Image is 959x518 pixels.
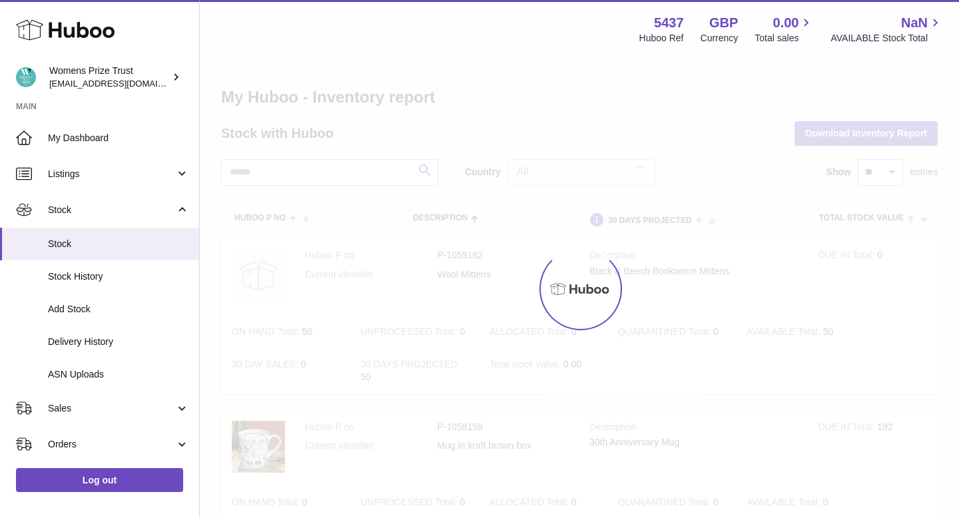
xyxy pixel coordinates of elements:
[48,270,189,283] span: Stock History
[48,303,189,316] span: Add Stock
[48,402,175,415] span: Sales
[48,204,175,216] span: Stock
[48,168,175,180] span: Listings
[16,468,183,492] a: Log out
[48,238,189,250] span: Stock
[48,438,175,451] span: Orders
[709,14,738,32] strong: GBP
[639,32,684,45] div: Huboo Ref
[48,368,189,381] span: ASN Uploads
[830,14,943,45] a: NaN AVAILABLE Stock Total
[901,14,928,32] span: NaN
[48,336,189,348] span: Delivery History
[830,32,943,45] span: AVAILABLE Stock Total
[755,32,814,45] span: Total sales
[701,32,739,45] div: Currency
[755,14,814,45] a: 0.00 Total sales
[49,65,169,90] div: Womens Prize Trust
[773,14,799,32] span: 0.00
[49,78,196,89] span: [EMAIL_ADDRESS][DOMAIN_NAME]
[48,132,189,144] span: My Dashboard
[654,14,684,32] strong: 5437
[16,67,36,87] img: info@womensprizeforfiction.co.uk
